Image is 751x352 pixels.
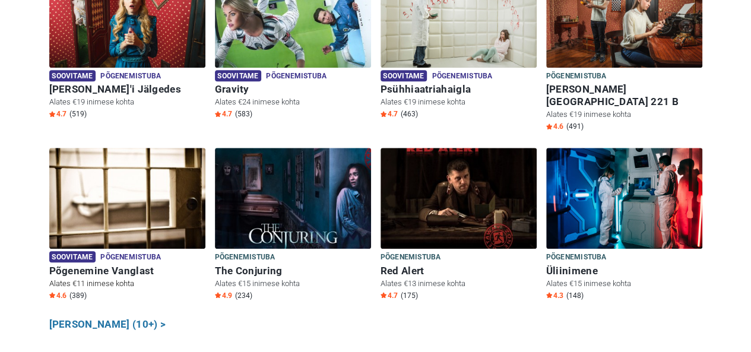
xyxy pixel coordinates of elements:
[546,83,702,108] h6: [PERSON_NAME][GEOGRAPHIC_DATA] 221 B
[546,122,563,131] span: 4.6
[49,97,205,107] p: Alates €19 inimese kohta
[215,148,371,249] img: The Conjuring
[381,265,537,277] h6: Red Alert
[49,278,205,289] p: Alates €11 inimese kohta
[546,251,607,264] span: Põgenemistuba
[235,291,252,300] span: (234)
[381,292,386,298] img: Star
[546,148,702,303] a: Üliinimene Põgenemistuba Üliinimene Alates €15 inimese kohta Star4.3 (148)
[381,148,537,249] img: Red Alert
[215,292,221,298] img: Star
[546,123,552,129] img: Star
[381,97,537,107] p: Alates €19 inimese kohta
[49,148,205,249] img: Põgenemine Vanglast
[100,70,161,83] span: Põgenemistuba
[381,278,537,289] p: Alates €13 inimese kohta
[215,265,371,277] h6: The Conjuring
[49,291,66,300] span: 4.6
[381,251,441,264] span: Põgenemistuba
[546,278,702,289] p: Alates €15 inimese kohta
[215,148,371,303] a: The Conjuring Põgenemistuba The Conjuring Alates €15 inimese kohta Star4.9 (234)
[49,292,55,298] img: Star
[215,291,232,300] span: 4.9
[215,111,221,117] img: Star
[215,97,371,107] p: Alates €24 inimese kohta
[49,265,205,277] h6: Põgenemine Vanglast
[49,70,96,81] span: Soovitame
[49,148,205,303] a: Põgenemine Vanglast Soovitame Põgenemistuba Põgenemine Vanglast Alates €11 inimese kohta Star4.6 ...
[381,291,398,300] span: 4.7
[401,109,418,119] span: (463)
[215,251,275,264] span: Põgenemistuba
[566,291,584,300] span: (148)
[266,70,327,83] span: Põgenemistuba
[69,109,87,119] span: (519)
[49,317,166,332] a: [PERSON_NAME] (10+) >
[566,122,584,131] span: (491)
[49,111,55,117] img: Star
[546,291,563,300] span: 4.3
[69,291,87,300] span: (389)
[401,291,418,300] span: (175)
[381,109,398,119] span: 4.7
[215,70,262,81] span: Soovitame
[49,83,205,96] h6: [PERSON_NAME]'i Jälgedes
[381,111,386,117] img: Star
[49,251,96,262] span: Soovitame
[215,83,371,96] h6: Gravity
[381,83,537,96] h6: Psühhiaatriahaigla
[215,109,232,119] span: 4.7
[546,292,552,298] img: Star
[546,265,702,277] h6: Üliinimene
[235,109,252,119] span: (583)
[432,70,492,83] span: Põgenemistuba
[546,109,702,120] p: Alates €19 inimese kohta
[381,148,537,303] a: Red Alert Põgenemistuba Red Alert Alates €13 inimese kohta Star4.7 (175)
[546,148,702,249] img: Üliinimene
[381,70,427,81] span: Soovitame
[100,251,161,264] span: Põgenemistuba
[546,70,607,83] span: Põgenemistuba
[215,278,371,289] p: Alates €15 inimese kohta
[49,109,66,119] span: 4.7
